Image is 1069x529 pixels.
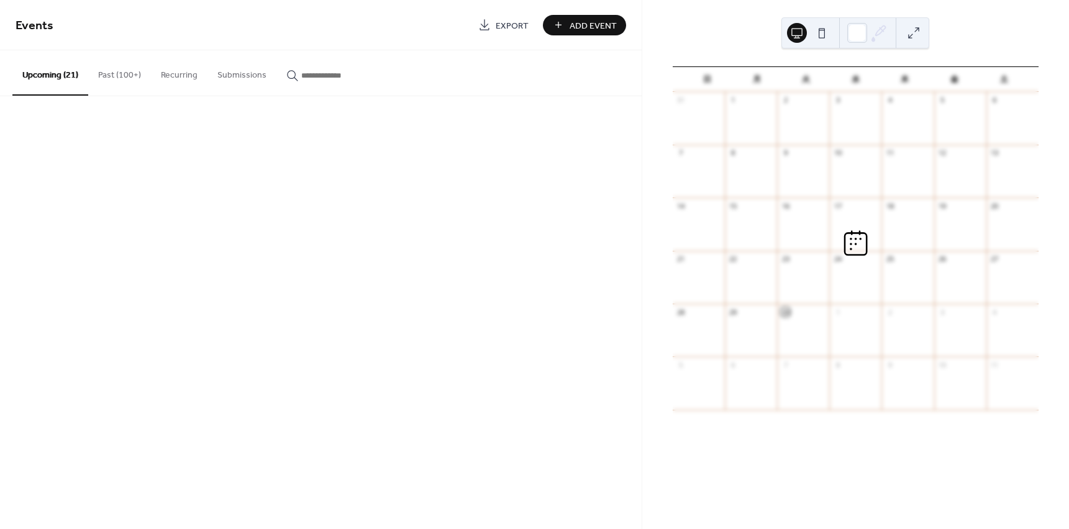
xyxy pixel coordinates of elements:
[543,15,626,35] button: Add Event
[151,50,207,94] button: Recurring
[729,360,738,369] div: 6
[830,67,880,92] div: 水
[729,307,738,317] div: 29
[833,255,842,264] div: 24
[676,148,686,158] div: 7
[833,201,842,210] div: 17
[781,201,790,210] div: 16
[88,50,151,94] button: Past (100+)
[930,67,980,92] div: 金
[833,360,842,369] div: 8
[833,307,842,317] div: 1
[469,15,538,35] a: Export
[781,360,790,369] div: 7
[885,201,894,210] div: 18
[683,67,732,92] div: 日
[885,96,894,105] div: 4
[938,307,947,317] div: 3
[676,307,686,317] div: 28
[12,50,88,96] button: Upcoming (21)
[833,148,842,158] div: 10
[938,255,947,264] div: 26
[990,201,999,210] div: 20
[781,67,831,92] div: 火
[676,96,686,105] div: 31
[729,255,738,264] div: 22
[938,96,947,105] div: 5
[781,96,790,105] div: 2
[990,148,999,158] div: 13
[938,201,947,210] div: 19
[676,360,686,369] div: 5
[676,201,686,210] div: 14
[729,148,738,158] div: 8
[16,14,53,38] span: Events
[833,96,842,105] div: 3
[880,67,930,92] div: 木
[885,360,894,369] div: 9
[676,255,686,264] div: 21
[990,360,999,369] div: 11
[990,96,999,105] div: 6
[781,307,790,317] div: 30
[781,255,790,264] div: 23
[732,67,781,92] div: 月
[990,255,999,264] div: 27
[781,148,790,158] div: 9
[938,360,947,369] div: 10
[207,50,276,94] button: Submissions
[729,96,738,105] div: 1
[979,67,1029,92] div: 土
[938,148,947,158] div: 12
[729,201,738,210] div: 15
[570,19,617,32] span: Add Event
[885,148,894,158] div: 11
[885,255,894,264] div: 25
[885,307,894,317] div: 2
[990,307,999,317] div: 4
[496,19,529,32] span: Export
